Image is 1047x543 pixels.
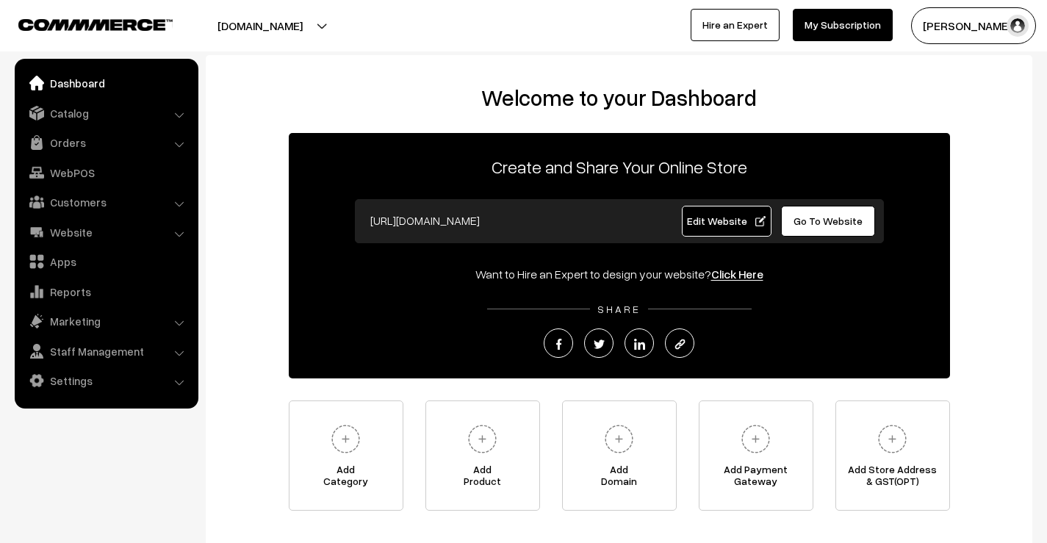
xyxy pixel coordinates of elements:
[781,206,876,237] a: Go To Website
[289,265,950,283] div: Want to Hire an Expert to design your website?
[1007,15,1029,37] img: user
[426,464,539,493] span: Add Product
[835,400,950,511] a: Add Store Address& GST(OPT)
[563,464,676,493] span: Add Domain
[18,338,193,364] a: Staff Management
[325,419,366,459] img: plus.svg
[699,400,813,511] a: Add PaymentGateway
[18,70,193,96] a: Dashboard
[289,400,403,511] a: AddCategory
[872,419,913,459] img: plus.svg
[18,129,193,156] a: Orders
[682,206,771,237] a: Edit Website
[590,303,648,315] span: SHARE
[18,100,193,126] a: Catalog
[735,419,776,459] img: plus.svg
[289,464,403,493] span: Add Category
[18,367,193,394] a: Settings
[793,9,893,41] a: My Subscription
[18,159,193,186] a: WebPOS
[220,84,1018,111] h2: Welcome to your Dashboard
[562,400,677,511] a: AddDomain
[18,308,193,334] a: Marketing
[691,9,780,41] a: Hire an Expert
[18,248,193,275] a: Apps
[289,154,950,180] p: Create and Share Your Online Store
[687,215,766,227] span: Edit Website
[18,219,193,245] a: Website
[18,15,147,32] a: COMMMERCE
[18,19,173,30] img: COMMMERCE
[794,215,863,227] span: Go To Website
[836,464,949,493] span: Add Store Address & GST(OPT)
[18,189,193,215] a: Customers
[699,464,813,493] span: Add Payment Gateway
[599,419,639,459] img: plus.svg
[18,278,193,305] a: Reports
[711,267,763,281] a: Click Here
[425,400,540,511] a: AddProduct
[911,7,1036,44] button: [PERSON_NAME]…
[462,419,503,459] img: plus.svg
[166,7,354,44] button: [DOMAIN_NAME]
